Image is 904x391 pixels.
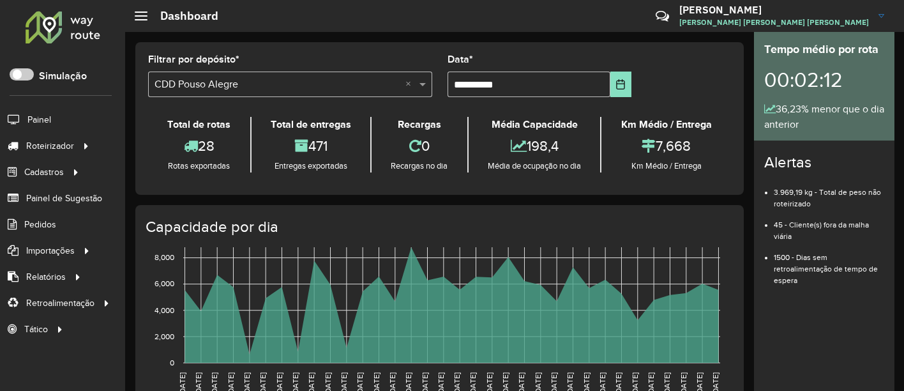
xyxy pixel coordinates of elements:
label: Filtrar por depósito [148,52,239,67]
span: Painel de Sugestão [26,192,102,205]
text: 8,000 [154,254,174,262]
a: Contato Rápido [649,3,676,30]
div: 471 [255,132,368,160]
span: Importações [26,244,75,257]
span: Painel [27,113,51,126]
div: Tempo médio por rota [764,41,884,58]
div: Média de ocupação no dia [472,160,598,172]
text: 0 [170,358,174,367]
span: Clear all [405,77,416,92]
div: Total de entregas [255,117,368,132]
div: Recargas [375,117,464,132]
li: 3.969,19 kg - Total de peso não roteirizado [774,177,884,210]
span: Tático [24,323,48,336]
div: Km Médio / Entrega [605,160,728,172]
div: 7,668 [605,132,728,160]
li: 1500 - Dias sem retroalimentação de tempo de espera [774,242,884,286]
span: Cadastros [24,165,64,179]
div: 198,4 [472,132,598,160]
label: Simulação [39,68,87,84]
div: Média Capacidade [472,117,598,132]
li: 45 - Cliente(s) fora da malha viária [774,210,884,242]
span: Retroalimentação [26,296,94,310]
div: 0 [375,132,464,160]
label: Data [448,52,473,67]
text: 4,000 [154,306,174,314]
div: 28 [151,132,247,160]
h4: Capacidade por dia [146,218,731,236]
span: Roteirizador [26,139,74,153]
text: 6,000 [154,280,174,288]
div: Rotas exportadas [151,160,247,172]
span: Relatórios [26,270,66,284]
button: Choose Date [610,72,631,97]
div: Total de rotas [151,117,247,132]
div: Recargas no dia [375,160,464,172]
span: [PERSON_NAME] [PERSON_NAME] [PERSON_NAME] [679,17,869,28]
div: 36,23% menor que o dia anterior [764,102,884,132]
span: Pedidos [24,218,56,231]
h2: Dashboard [147,9,218,23]
div: 00:02:12 [764,58,884,102]
div: Entregas exportadas [255,160,368,172]
h3: [PERSON_NAME] [679,4,869,16]
div: Km Médio / Entrega [605,117,728,132]
h4: Alertas [764,153,884,172]
text: 2,000 [154,332,174,341]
